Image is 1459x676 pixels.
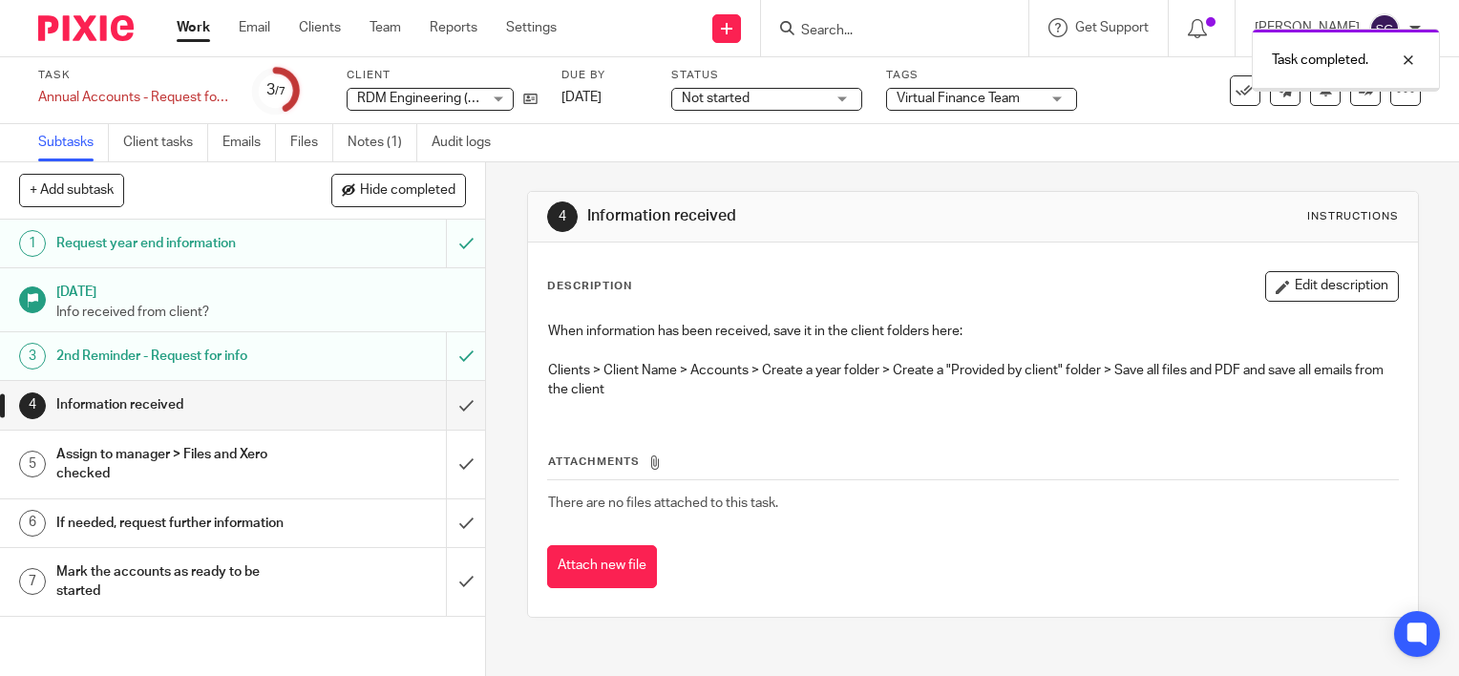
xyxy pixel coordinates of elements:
p: When information has been received, save it in the client folders here: [548,322,1398,341]
span: [DATE] [561,91,602,104]
a: Team [370,18,401,37]
a: Emails [222,124,276,161]
p: Info received from client? [56,303,467,322]
a: Reports [430,18,477,37]
h1: If needed, request further information [56,509,304,538]
h1: 2nd Reminder - Request for info [56,342,304,370]
p: Description [547,279,632,294]
div: 4 [19,392,46,419]
a: Client tasks [123,124,208,161]
div: 7 [19,568,46,595]
label: Client [347,68,538,83]
button: Attach new file [547,545,657,588]
a: Files [290,124,333,161]
a: Settings [506,18,557,37]
h1: Request year end information [56,229,304,258]
a: Clients [299,18,341,37]
img: Pixie [38,15,134,41]
small: /7 [275,86,285,96]
p: Clients > Client Name > Accounts > Create a year folder > Create a "Provided by client" folder > ... [548,361,1398,400]
label: Status [671,68,862,83]
span: RDM Engineering (Turriff) Ltd [357,92,530,105]
h1: Information received [587,206,1013,226]
a: Audit logs [432,124,505,161]
label: Due by [561,68,647,83]
div: 3 [19,343,46,370]
a: Subtasks [38,124,109,161]
span: There are no files attached to this task. [548,496,778,510]
div: 4 [547,201,578,232]
h1: Assign to manager > Files and Xero checked [56,440,304,489]
label: Task [38,68,229,83]
div: 3 [266,79,285,101]
a: Work [177,18,210,37]
button: Hide completed [331,174,466,206]
h1: [DATE] [56,278,467,302]
div: 1 [19,230,46,257]
h1: Mark the accounts as ready to be started [56,558,304,606]
div: 5 [19,451,46,477]
a: Email [239,18,270,37]
span: Virtual Finance Team [897,92,1020,105]
div: Annual Accounts - Request for info [38,88,229,107]
a: Notes (1) [348,124,417,161]
button: + Add subtask [19,174,124,206]
p: Task completed. [1272,51,1368,70]
h1: Information received [56,391,304,419]
span: Attachments [548,456,640,467]
button: Edit description [1265,271,1399,302]
span: Hide completed [360,183,455,199]
span: Not started [682,92,750,105]
img: svg%3E [1369,13,1400,44]
div: 6 [19,510,46,537]
div: Instructions [1307,209,1399,224]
